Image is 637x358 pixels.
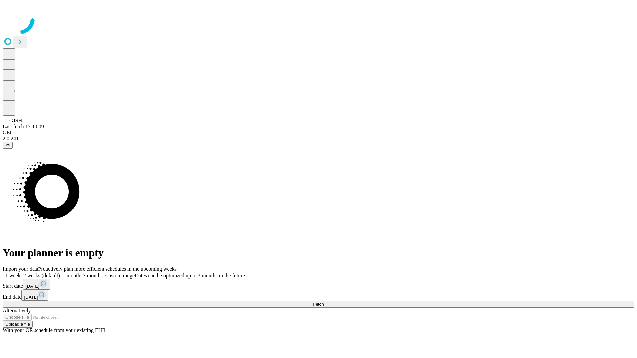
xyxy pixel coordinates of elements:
[38,266,178,272] span: Proactively plan more efficient schedules in the upcoming weeks.
[105,273,135,278] span: Custom range
[26,284,39,289] span: [DATE]
[135,273,246,278] span: Dates can be optimized up to 3 months in the future.
[23,279,50,290] button: [DATE]
[83,273,103,278] span: 3 months
[9,118,22,123] span: GJSH
[24,295,38,300] span: [DATE]
[5,273,21,278] span: 1 week
[3,279,634,290] div: Start date
[3,290,634,301] div: End date
[3,136,634,142] div: 2.0.241
[63,273,80,278] span: 1 month
[5,143,10,148] span: @
[3,142,13,149] button: @
[3,130,634,136] div: GEI
[3,124,44,129] span: Last fetch: 17:10:09
[23,273,60,278] span: 2 weeks (default)
[3,308,31,313] span: Alternatively
[3,247,634,259] h1: Your planner is empty
[3,266,38,272] span: Import your data
[3,301,634,308] button: Fetch
[3,328,106,333] span: With your OR schedule from your existing EHR
[313,302,324,307] span: Fetch
[21,290,48,301] button: [DATE]
[3,321,33,328] button: Upload a file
